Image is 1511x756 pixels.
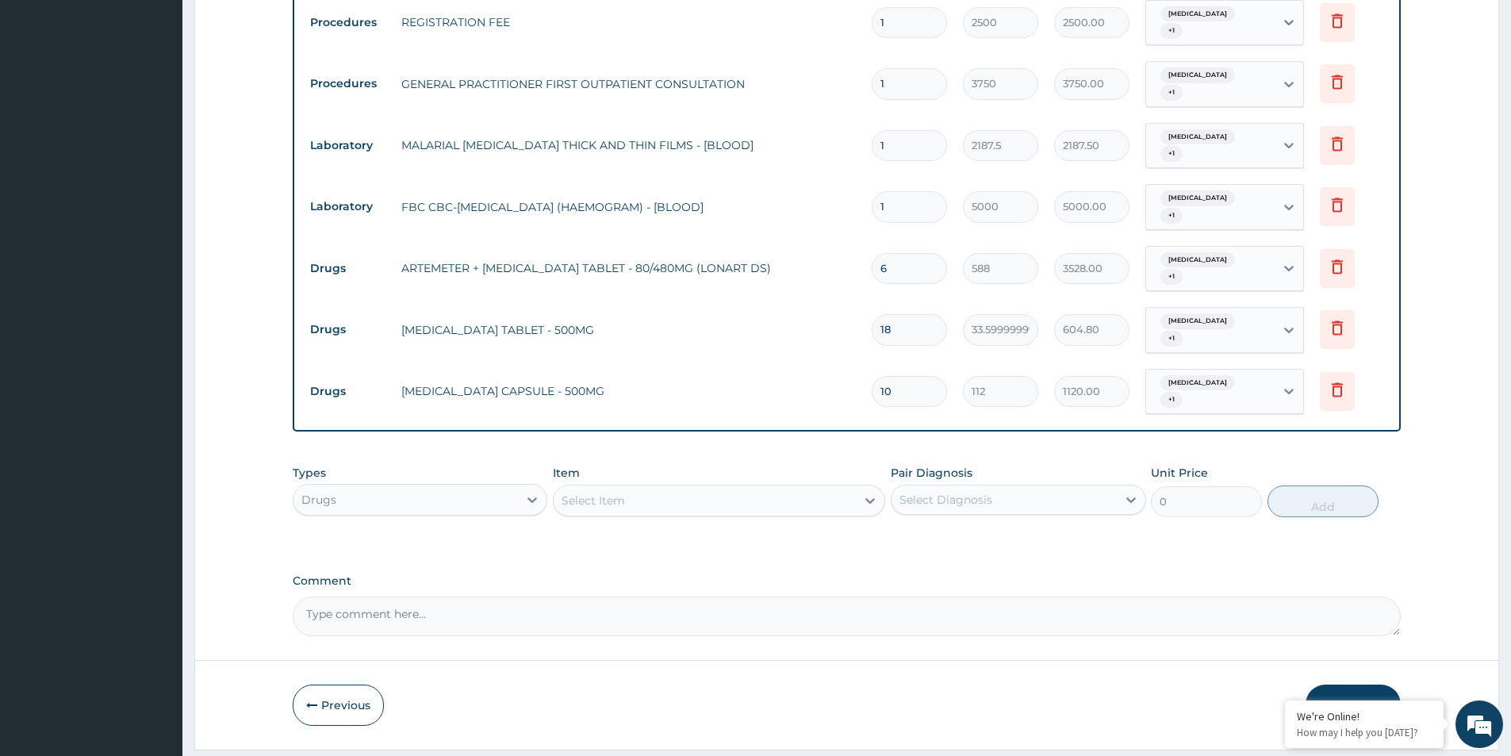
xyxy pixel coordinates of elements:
div: We're Online! [1297,709,1432,723]
td: MALARIAL [MEDICAL_DATA] THICK AND THIN FILMS - [BLOOD] [393,129,864,161]
td: ARTEMETER + [MEDICAL_DATA] TABLET - 80/480MG (LONART DS) [393,252,864,284]
span: + 1 [1160,23,1183,39]
label: Comment [293,574,1401,588]
div: Select Diagnosis [899,492,992,508]
img: d_794563401_company_1708531726252_794563401 [29,79,64,119]
textarea: Type your message and hit 'Enter' [8,433,302,489]
td: Drugs [302,254,393,283]
span: We're online! [92,200,219,360]
span: + 1 [1160,146,1183,162]
td: Laboratory [302,192,393,221]
span: + 1 [1160,392,1183,408]
label: Item [553,465,580,481]
span: [MEDICAL_DATA] [1160,252,1235,268]
td: Procedures [302,8,393,37]
div: Drugs [301,492,336,508]
span: + 1 [1160,269,1183,285]
div: Minimize live chat window [260,8,298,46]
label: Pair Diagnosis [891,465,972,481]
span: [MEDICAL_DATA] [1160,190,1235,206]
span: [MEDICAL_DATA] [1160,67,1235,83]
button: Add [1267,485,1379,517]
td: Drugs [302,377,393,406]
div: Select Item [562,493,625,508]
label: Types [293,466,326,480]
td: [MEDICAL_DATA] TABLET - 500MG [393,314,864,346]
div: Chat with us now [82,89,267,109]
span: [MEDICAL_DATA] [1160,129,1235,145]
td: [MEDICAL_DATA] CAPSULE - 500MG [393,375,864,407]
td: REGISTRATION FEE [393,6,864,38]
p: How may I help you today? [1297,726,1432,739]
td: FBC CBC-[MEDICAL_DATA] (HAEMOGRAM) - [BLOOD] [393,191,864,223]
span: [MEDICAL_DATA] [1160,375,1235,391]
span: [MEDICAL_DATA] [1160,6,1235,22]
span: + 1 [1160,208,1183,224]
td: GENERAL PRACTITIONER FIRST OUTPATIENT CONSULTATION [393,68,864,100]
span: [MEDICAL_DATA] [1160,313,1235,329]
span: + 1 [1160,85,1183,101]
span: + 1 [1160,331,1183,347]
td: Procedures [302,69,393,98]
button: Submit [1306,685,1401,726]
td: Drugs [302,315,393,344]
label: Unit Price [1151,465,1208,481]
button: Previous [293,685,384,726]
td: Laboratory [302,131,393,160]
